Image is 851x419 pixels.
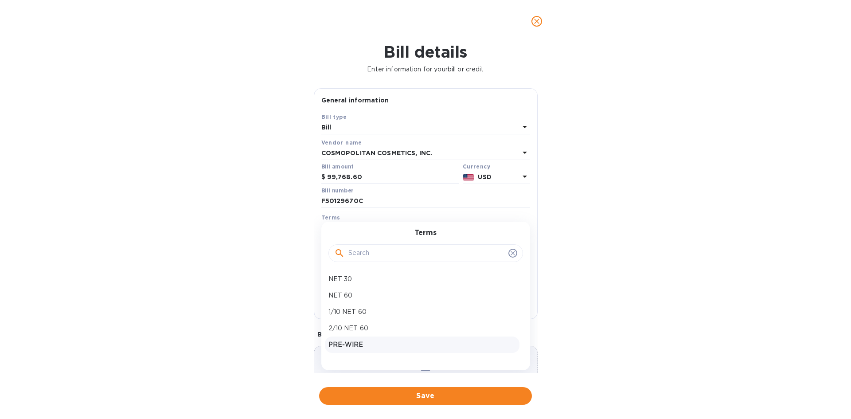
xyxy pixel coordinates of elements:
b: Bill type [321,114,347,120]
input: Enter bill number [321,195,530,208]
b: General information [321,97,389,104]
button: Save [319,387,532,405]
label: Bill number [321,188,353,193]
p: Enter information for your bill or credit [7,65,844,74]
h3: Terms [414,229,437,237]
input: $ Enter bill amount [327,171,459,184]
p: Select terms [321,224,361,233]
p: NET 60 [328,291,516,300]
p: NET 30 [328,274,516,284]
input: Search [348,247,505,260]
div: $ [321,171,327,184]
h1: Bill details [7,43,844,61]
b: Currency [463,163,490,170]
b: Vendor name [321,139,362,146]
button: close [526,11,547,32]
p: Bill image [317,330,534,339]
span: Save [326,391,525,401]
p: 1/10 NET 60 [328,307,516,317]
p: 2/10 NET 60 [328,324,516,333]
img: USD [463,174,475,180]
b: COSMOPOLITAN COSMETICS, INC. [321,149,433,157]
b: Bill [321,124,332,131]
b: USD [478,173,491,180]
p: PRE-WIRE [328,340,516,349]
b: Terms [321,214,340,221]
label: Bill amount [321,164,353,169]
